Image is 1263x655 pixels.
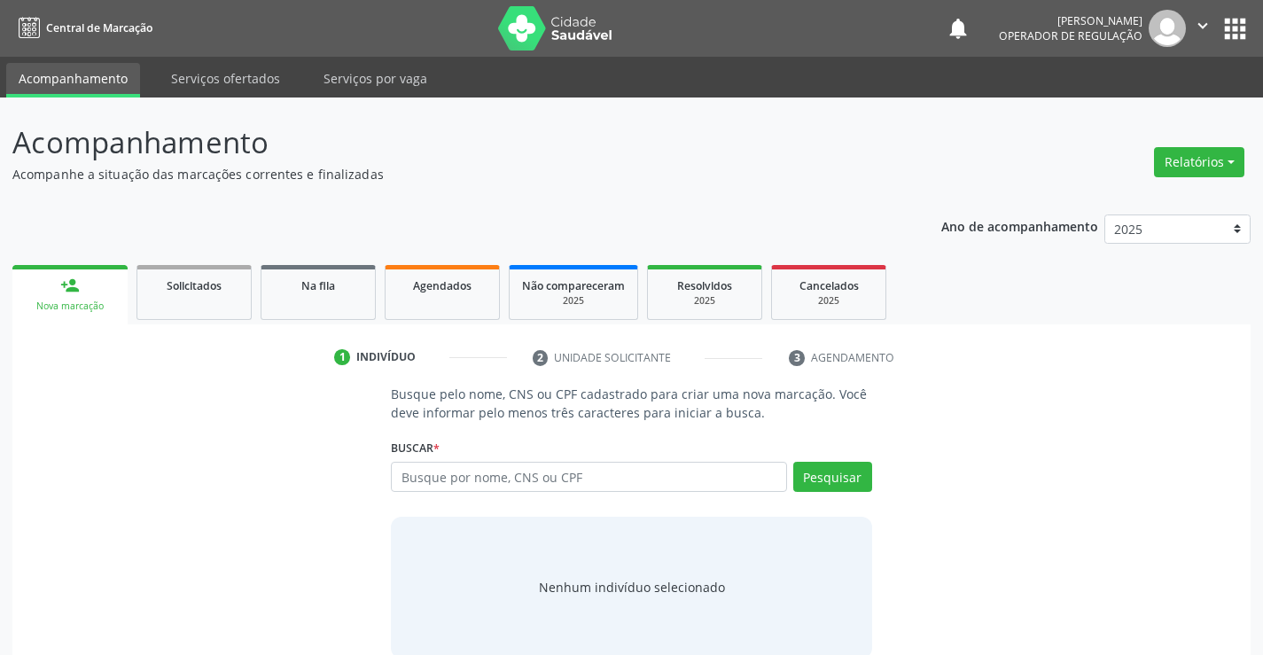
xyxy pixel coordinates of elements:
[539,578,725,597] div: Nenhum indivíduo selecionado
[167,278,222,293] span: Solicitados
[946,16,971,41] button: notifications
[999,28,1142,43] span: Operador de regulação
[677,278,732,293] span: Resolvidos
[12,13,152,43] a: Central de Marcação
[391,434,440,462] label: Buscar
[1220,13,1251,44] button: apps
[311,63,440,94] a: Serviços por vaga
[1149,10,1186,47] img: img
[46,20,152,35] span: Central de Marcação
[793,462,872,492] button: Pesquisar
[799,278,859,293] span: Cancelados
[413,278,472,293] span: Agendados
[1154,147,1244,177] button: Relatórios
[1186,10,1220,47] button: 
[12,121,879,165] p: Acompanhamento
[25,300,115,313] div: Nova marcação
[6,63,140,97] a: Acompanhamento
[941,214,1098,237] p: Ano de acompanhamento
[391,385,871,422] p: Busque pelo nome, CNS ou CPF cadastrado para criar uma nova marcação. Você deve informar pelo men...
[999,13,1142,28] div: [PERSON_NAME]
[660,294,749,308] div: 2025
[301,278,335,293] span: Na fila
[784,294,873,308] div: 2025
[60,276,80,295] div: person_add
[1193,16,1212,35] i: 
[159,63,292,94] a: Serviços ofertados
[391,462,786,492] input: Busque por nome, CNS ou CPF
[334,349,350,365] div: 1
[356,349,416,365] div: Indivíduo
[12,165,879,183] p: Acompanhe a situação das marcações correntes e finalizadas
[522,294,625,308] div: 2025
[522,278,625,293] span: Não compareceram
